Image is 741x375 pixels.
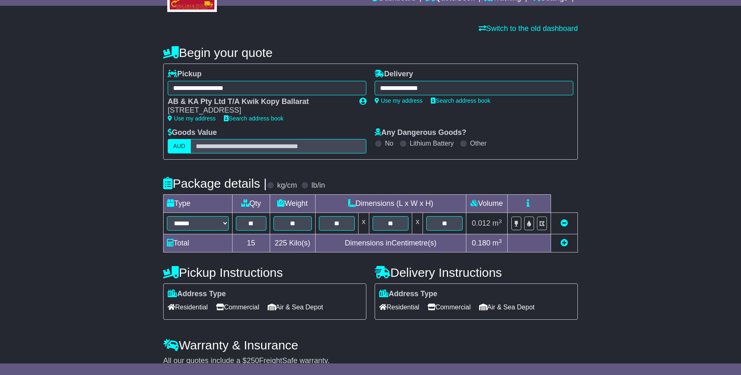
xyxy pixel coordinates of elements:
h4: Begin your quote [163,46,578,59]
label: Any Dangerous Goods? [375,128,466,137]
h4: Warranty & Insurance [163,338,578,352]
label: Other [470,139,487,147]
label: AUD [168,139,191,153]
div: All our quotes include a $ FreightSafe warranty. [163,356,578,366]
label: Delivery [375,70,413,79]
span: Air & Sea Depot [479,301,535,314]
label: Address Type [379,290,437,299]
td: Type [164,195,233,213]
span: Residential [168,301,208,314]
td: Dimensions (L x W x H) [315,195,466,213]
label: Address Type [168,290,226,299]
td: Qty [233,195,270,213]
label: kg/cm [277,181,297,190]
label: Goods Value [168,128,217,137]
span: Residential [379,301,419,314]
a: Search address book [224,115,283,122]
td: Volume [466,195,507,213]
a: Add new item [560,239,568,247]
h4: Delivery Instructions [375,266,578,279]
span: Air & Sea Depot [268,301,323,314]
sup: 3 [499,238,502,244]
label: Pickup [168,70,202,79]
a: Remove this item [560,219,568,227]
label: Lithium Battery [410,139,454,147]
td: x [359,213,369,234]
sup: 3 [499,218,502,224]
h4: Package details | [163,177,267,190]
span: 0.012 [472,219,490,227]
td: x [412,213,423,234]
span: 0.180 [472,239,490,247]
a: Switch to the old dashboard [479,24,578,33]
div: [STREET_ADDRESS] [168,106,351,115]
a: Search address book [431,97,490,104]
span: Commercial [427,301,470,314]
td: Dimensions in Centimetre(s) [315,234,466,252]
td: Kilo(s) [270,234,315,252]
span: Commercial [216,301,259,314]
div: AB & KA Pty Ltd T/A Kwik Kopy Ballarat [168,97,351,106]
label: No [385,139,393,147]
span: 250 [247,356,259,365]
a: Use my address [168,115,216,122]
td: Total [164,234,233,252]
span: m [492,239,502,247]
span: m [492,219,502,227]
a: Use my address [375,97,423,104]
td: Weight [270,195,315,213]
span: 225 [275,239,287,247]
td: 15 [233,234,270,252]
label: lb/in [311,181,325,190]
h4: Pickup Instructions [163,266,366,279]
